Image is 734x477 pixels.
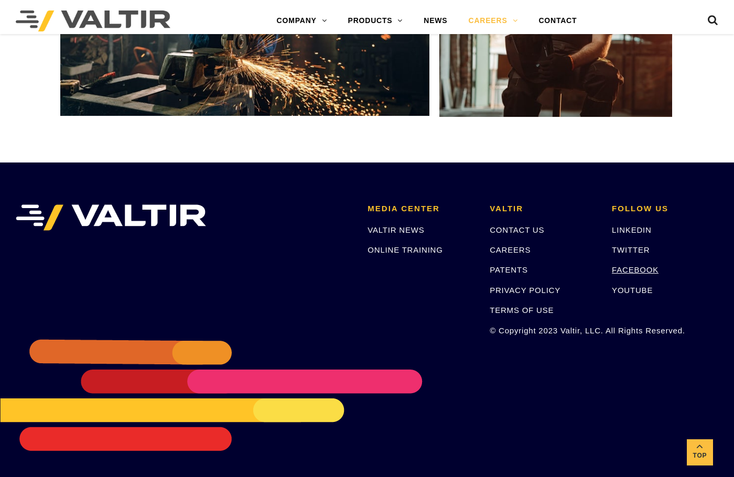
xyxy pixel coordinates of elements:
[612,286,653,295] a: YOUTUBE
[687,439,713,465] a: Top
[368,204,474,213] h2: MEDIA CENTER
[490,225,544,234] a: CONTACT US
[458,10,528,31] a: CAREERS
[687,450,713,462] span: Top
[528,10,587,31] a: CONTACT
[368,225,424,234] a: VALTIR NEWS
[490,324,596,337] p: © Copyright 2023 Valtir, LLC. All Rights Reserved.
[490,306,554,315] a: TERMS OF USE
[612,225,652,234] a: LINKEDIN
[612,204,718,213] h2: FOLLOW US
[490,245,531,254] a: CAREERS
[490,286,560,295] a: PRIVACY POLICY
[16,204,206,231] img: VALTIR
[490,265,528,274] a: PATENTS
[266,10,338,31] a: COMPANY
[413,10,458,31] a: NEWS
[338,10,414,31] a: PRODUCTS
[490,204,596,213] h2: VALTIR
[368,245,442,254] a: ONLINE TRAINING
[612,245,650,254] a: TWITTER
[16,10,170,31] img: Valtir
[612,265,659,274] a: FACEBOOK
